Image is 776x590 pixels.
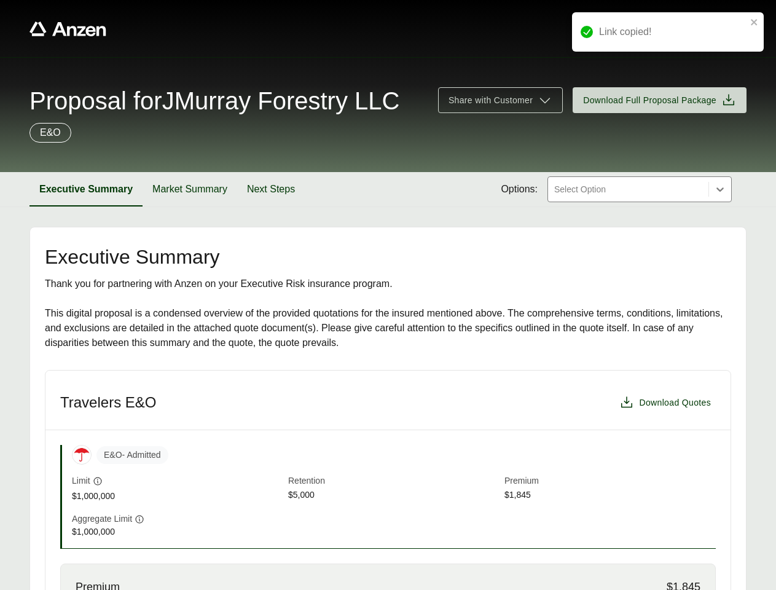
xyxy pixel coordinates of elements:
span: E&O - Admitted [96,446,168,464]
button: Market Summary [143,172,237,206]
span: Retention [288,474,500,489]
button: close [750,17,759,27]
span: Download Full Proposal Package [583,94,716,107]
span: $1,000,000 [72,525,283,538]
a: Anzen website [29,22,106,36]
button: Download Quotes [614,390,716,415]
button: Download Full Proposal Package [573,87,747,113]
span: $5,000 [288,489,500,503]
button: Share with Customer [438,87,563,113]
span: Premium [504,474,716,489]
span: $1,000,000 [72,490,283,503]
button: Next Steps [237,172,305,206]
h3: Travelers E&O [60,393,156,412]
span: Limit [72,474,90,487]
button: Executive Summary [29,172,143,206]
div: Link copied! [599,25,747,39]
span: Proposal for JMurray Forestry LLC [29,88,399,113]
img: Travelers [73,446,91,464]
h2: Executive Summary [45,247,731,267]
span: Share with Customer [449,94,533,107]
span: $1,845 [504,489,716,503]
span: Options: [501,182,538,197]
div: Thank you for partnering with Anzen on your Executive Risk insurance program. This digital propos... [45,277,731,350]
span: Download Quotes [639,396,711,409]
span: Aggregate Limit [72,513,132,525]
p: E&O [40,125,61,140]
